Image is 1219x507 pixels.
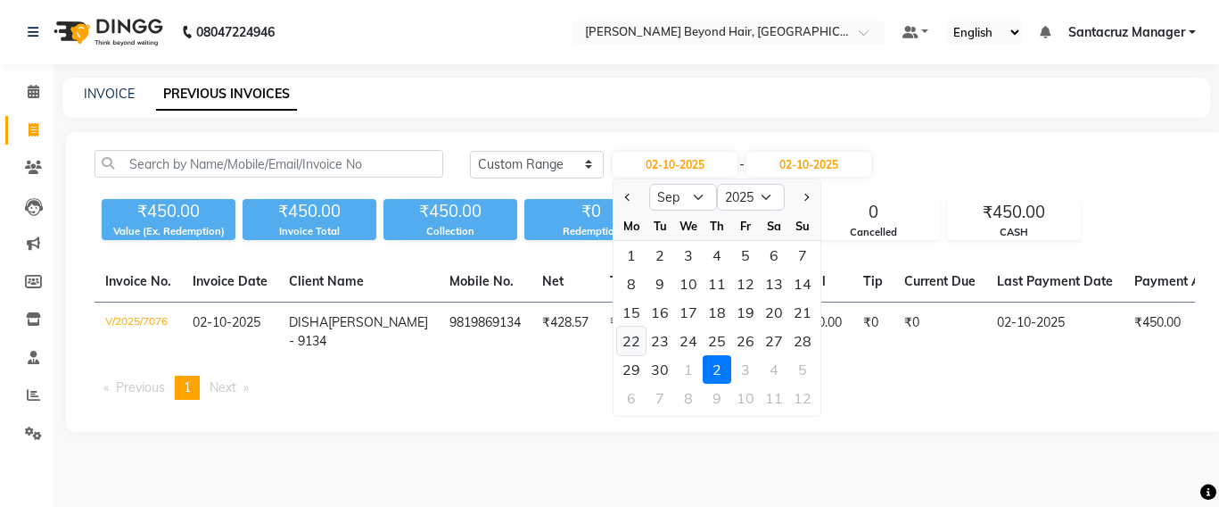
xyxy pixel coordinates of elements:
div: 0 [807,200,939,225]
div: Saturday, September 13, 2025 [760,270,788,298]
div: Wednesday, September 3, 2025 [674,241,703,270]
div: 26 [731,327,760,355]
td: ₹21.43 [599,303,660,362]
div: Sunday, September 28, 2025 [788,327,817,355]
div: 1 [617,241,646,270]
div: Monday, September 8, 2025 [617,270,646,298]
div: 5 [788,355,817,384]
div: 7 [788,241,817,270]
div: Monday, October 6, 2025 [617,384,646,412]
div: ₹450.00 [243,199,376,224]
button: Previous month [621,183,636,212]
div: 30 [646,355,674,384]
div: 15 [617,298,646,327]
div: Saturday, September 27, 2025 [760,327,788,355]
span: Tip [863,273,883,289]
div: Monday, September 15, 2025 [617,298,646,327]
span: Tax [610,273,632,289]
div: Saturday, September 20, 2025 [760,298,788,327]
div: Monday, September 1, 2025 [617,241,646,270]
div: 6 [617,384,646,412]
div: 25 [703,327,731,355]
div: Collection [383,224,517,239]
div: Tuesday, September 30, 2025 [646,355,674,384]
div: Thursday, September 25, 2025 [703,327,731,355]
div: 24 [674,327,703,355]
div: Friday, September 12, 2025 [731,270,760,298]
div: 4 [760,355,788,384]
div: Wednesday, September 24, 2025 [674,327,703,355]
div: 8 [674,384,703,412]
span: Next [210,379,236,395]
div: 27 [760,327,788,355]
div: Monday, September 22, 2025 [617,327,646,355]
div: Saturday, October 4, 2025 [760,355,788,384]
img: logo [45,7,168,57]
div: 18 [703,298,731,327]
div: 16 [646,298,674,327]
div: 9 [646,270,674,298]
div: Thursday, October 2, 2025 [703,355,731,384]
nav: Pagination [95,376,1195,400]
div: Tu [646,212,674,240]
span: - [739,155,745,174]
div: 2 [646,241,674,270]
div: 19 [731,298,760,327]
span: Last Payment Date [997,273,1113,289]
div: Wednesday, September 10, 2025 [674,270,703,298]
div: Su [788,212,817,240]
a: INVOICE [84,86,135,102]
div: Tuesday, September 9, 2025 [646,270,674,298]
div: Sa [760,212,788,240]
span: 1 [184,379,191,395]
div: 28 [788,327,817,355]
span: Invoice Date [193,273,268,289]
div: Friday, September 26, 2025 [731,327,760,355]
div: 2 [703,355,731,384]
div: ₹450.00 [102,199,235,224]
span: DISHA [289,314,328,330]
td: ₹428.57 [531,303,599,362]
div: 22 [617,327,646,355]
input: Search by Name/Mobile/Email/Invoice No [95,150,443,178]
div: Sunday, September 14, 2025 [788,270,817,298]
div: 12 [788,384,817,412]
div: 5 [731,241,760,270]
span: Mobile No. [449,273,514,289]
div: CASH [948,225,1080,240]
div: Sunday, October 5, 2025 [788,355,817,384]
div: Fr [731,212,760,240]
input: Start Date [613,152,737,177]
div: 10 [674,270,703,298]
div: Friday, September 5, 2025 [731,241,760,270]
div: 10 [731,384,760,412]
div: Wednesday, October 8, 2025 [674,384,703,412]
div: 13 [760,270,788,298]
div: 11 [760,384,788,412]
div: 12 [731,270,760,298]
div: Saturday, October 11, 2025 [760,384,788,412]
div: 1 [674,355,703,384]
div: 3 [731,355,760,384]
div: 20 [760,298,788,327]
div: Mo [617,212,646,240]
div: Redemption [524,224,658,239]
span: Net [542,273,564,289]
div: Th [703,212,731,240]
span: Current Due [904,273,976,289]
div: ₹0 [524,199,658,224]
div: Sunday, September 21, 2025 [788,298,817,327]
div: Cancelled [807,225,939,240]
div: Friday, September 19, 2025 [731,298,760,327]
b: 08047224946 [196,7,275,57]
td: 02-10-2025 [986,303,1124,362]
span: Invoice No. [105,273,171,289]
div: 8 [617,270,646,298]
div: Thursday, September 18, 2025 [703,298,731,327]
a: PREVIOUS INVOICES [156,79,297,111]
div: We [674,212,703,240]
span: Client Name [289,273,364,289]
div: 9 [703,384,731,412]
div: 21 [788,298,817,327]
button: Next month [798,183,813,212]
